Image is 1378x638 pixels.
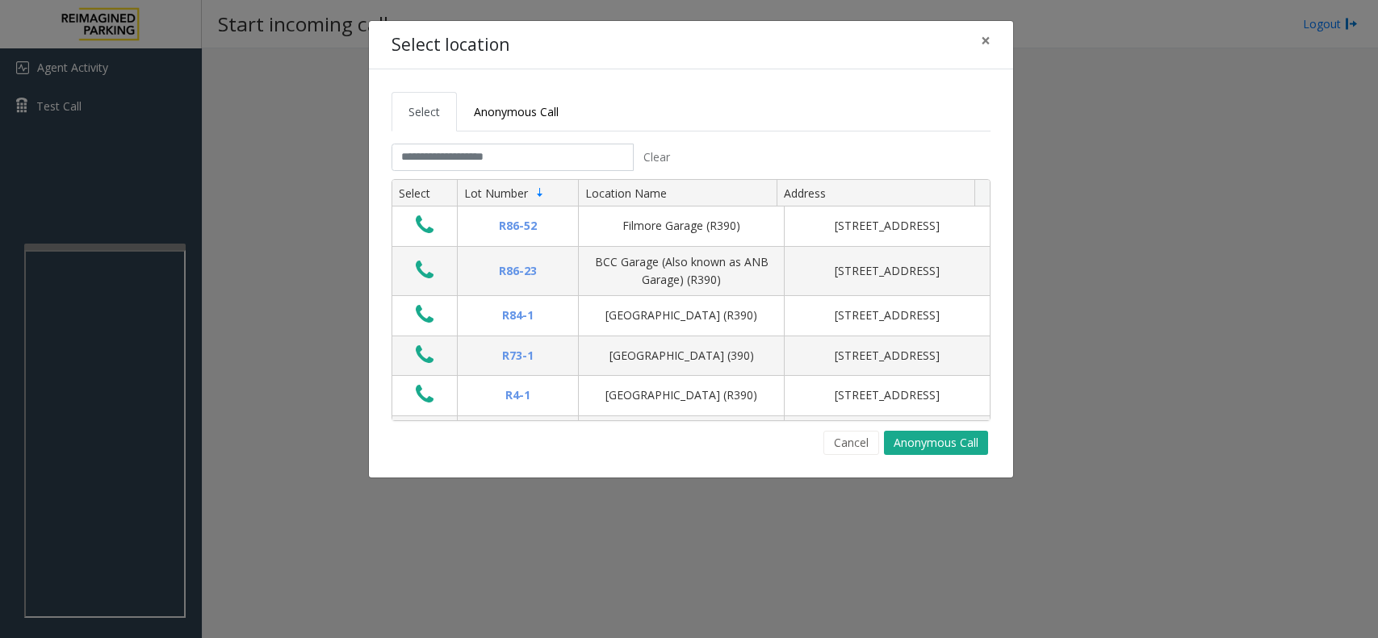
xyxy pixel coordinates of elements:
[634,144,679,171] button: Clear
[794,386,980,404] div: [STREET_ADDRESS]
[588,217,774,235] div: Filmore Garage (R390)
[588,386,774,404] div: [GEOGRAPHIC_DATA] (R390)
[588,253,774,290] div: BCC Garage (Also known as ANB Garage) (R390)
[467,262,568,280] div: R86-23
[794,262,980,280] div: [STREET_ADDRESS]
[467,217,568,235] div: R86-52
[585,186,667,201] span: Location Name
[794,306,980,324] div: [STREET_ADDRESS]
[467,306,568,324] div: R84-1
[392,92,991,131] ul: Tabs
[981,29,991,52] span: ×
[392,180,990,420] div: Data table
[534,186,547,199] span: Sortable
[392,180,457,207] th: Select
[467,347,568,365] div: R73-1
[588,306,774,324] div: [GEOGRAPHIC_DATA] (R390)
[464,186,528,201] span: Lot Number
[794,217,980,235] div: [STREET_ADDRESS]
[467,386,568,404] div: R4-1
[794,347,980,365] div: [STREET_ADDRESS]
[884,431,988,455] button: Anonymous Call
[823,431,879,455] button: Cancel
[970,21,1002,60] button: Close
[588,347,774,365] div: [GEOGRAPHIC_DATA] (390)
[408,104,440,119] span: Select
[392,32,509,58] h4: Select location
[784,186,826,201] span: Address
[474,104,559,119] span: Anonymous Call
